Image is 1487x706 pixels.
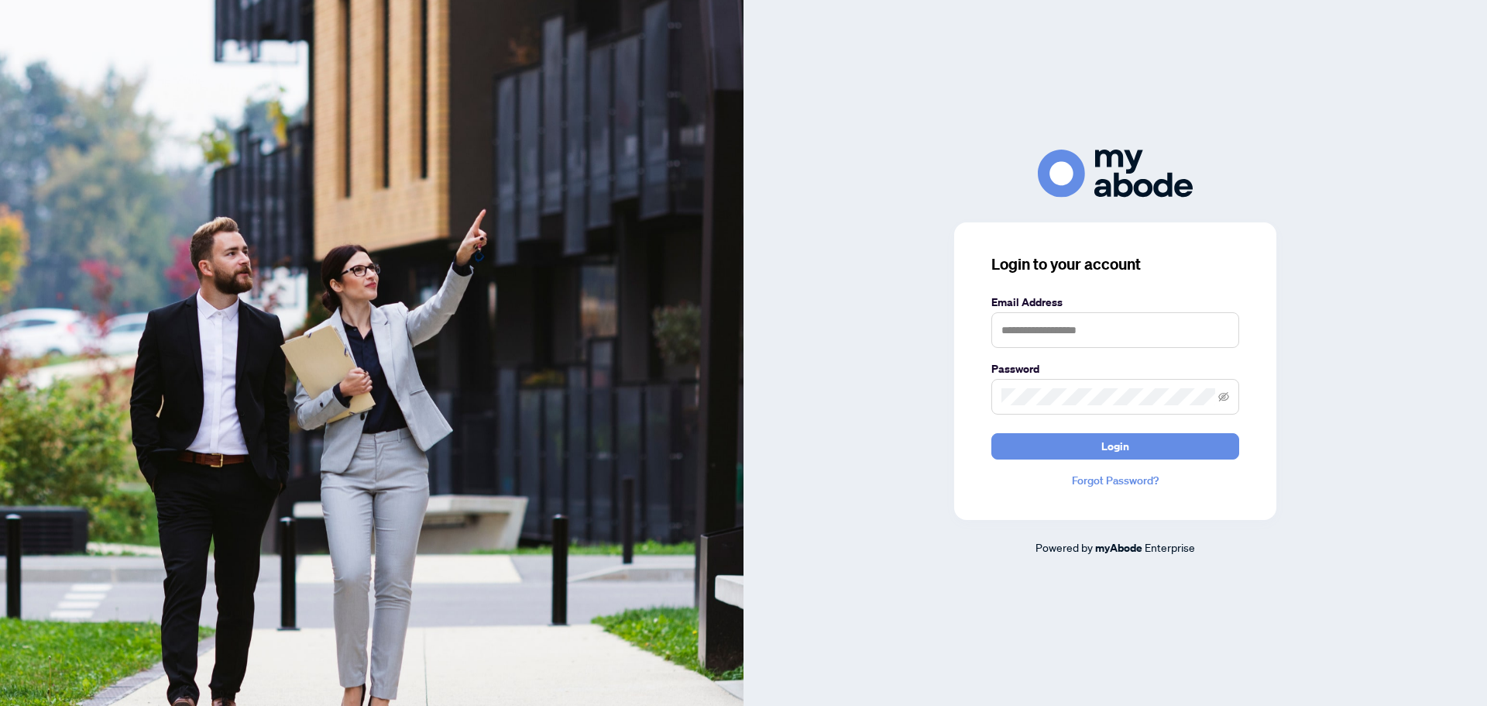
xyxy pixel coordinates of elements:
[991,472,1239,489] a: Forgot Password?
[1035,540,1093,554] span: Powered by
[991,360,1239,377] label: Password
[991,294,1239,311] label: Email Address
[991,253,1239,275] h3: Login to your account
[1101,434,1129,459] span: Login
[1145,540,1195,554] span: Enterprise
[1038,150,1193,197] img: ma-logo
[1218,391,1229,402] span: eye-invisible
[1095,539,1142,556] a: myAbode
[991,433,1239,460] button: Login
